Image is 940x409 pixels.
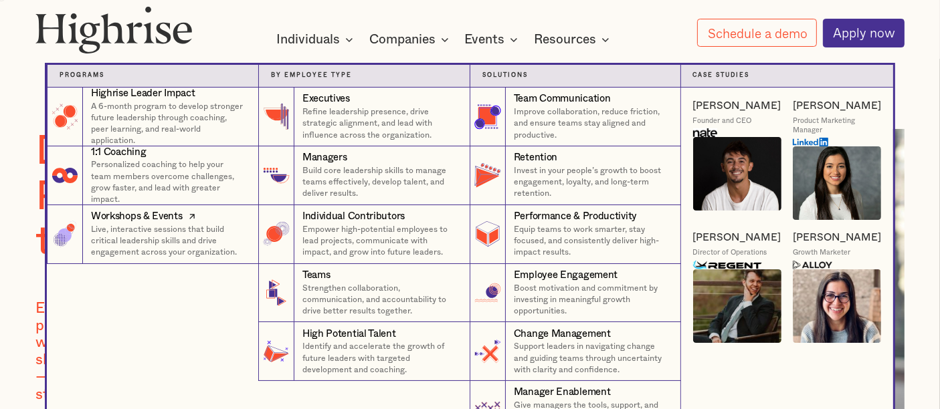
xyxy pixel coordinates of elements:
[482,72,528,78] strong: Solutions
[35,6,193,53] img: Highrise logo
[302,269,331,283] div: Teams
[514,92,611,106] div: Team Communication
[276,31,340,47] div: Individuals
[793,248,850,257] div: Growth Marketer
[514,327,611,342] div: Change Management
[470,88,681,146] a: Team CommunicationImprove collaboration, reduce friction, and ensure teams stay aligned and produ...
[514,283,669,317] p: Boost motivation and commitment by investing in meaningful growth opportunities.
[693,72,750,78] strong: Case Studies
[470,146,681,205] a: RetentionInvest in your people’s growth to boost engagement, loyalty, and long-term retention.
[35,129,496,265] h1: Develop Executive Presence & Command the Room
[302,283,458,317] p: Strengthen collaboration, communication, and accountability to drive better results together.
[534,31,596,47] div: Resources
[514,341,669,376] p: Support leaders in navigating change and guiding teams through uncertainty with clarity and confi...
[60,72,104,78] strong: Programs
[534,31,614,47] div: Resources
[470,264,681,323] a: Employee EngagementBoost motivation and commitment by investing in meaningful growth opportunities.
[514,386,611,400] div: Manager Enablement
[514,210,637,224] div: Performance & Productivity
[470,322,681,381] a: Change ManagementSupport leaders in navigating change and guiding teams through uncertainty with ...
[271,72,352,78] strong: By Employee Type
[823,19,905,47] a: Apply now
[302,165,458,200] p: Build core leadership skills to manage teams effectively, develop talent, and deliver results.
[464,31,522,47] div: Events
[302,151,347,165] div: Managers
[793,231,881,245] a: [PERSON_NAME]
[302,92,350,106] div: Executives
[258,205,470,264] a: Individual ContributorsEmpower high-potential employees to lead projects, communicate with impact...
[258,146,470,205] a: ManagersBuild core leadership skills to manage teams effectively, develop talent, and deliver res...
[464,31,504,47] div: Events
[47,205,258,264] a: Workshops & EventsLive, interactive sessions that build critical leadership skills and drive enga...
[302,224,458,259] p: Empower high-potential employees to lead projects, communicate with impact, and grow into future ...
[470,205,681,264] a: Performance & ProductivityEquip teams to work smarter, stay focused, and consistently deliver hig...
[693,231,781,245] a: [PERSON_NAME]
[302,210,405,224] div: Individual Contributors
[91,224,247,259] p: Live, interactive sessions that build critical leadership skills and drive engagement across your...
[793,100,881,113] a: [PERSON_NAME]
[514,269,618,283] div: Employee Engagement
[91,210,183,224] div: Workshops & Events
[258,88,470,146] a: ExecutivesRefine leadership presence, drive strategic alignment, and lead with influence across t...
[793,116,881,135] div: Product Marketing Manager
[302,341,458,376] p: Identify and accelerate the growth of future leaders with targeted development and coaching.
[514,165,669,200] p: Invest in your people’s growth to boost engagement, loyalty, and long-term retention.
[91,146,146,160] div: 1:1 Coaching
[369,31,436,47] div: Companies
[693,248,767,257] div: Director of Operations
[47,146,258,205] a: 1:1 CoachingPersonalized coaching to help your team members overcome challenges, grow faster, and...
[35,300,388,404] p: Even the most talented professionals struggle to project confidence, gain executive buy-in, and l...
[369,31,453,47] div: Companies
[514,151,557,165] div: Retention
[258,322,470,381] a: High Potential TalentIdentify and accelerate the growth of future leaders with targeted developme...
[91,87,195,101] div: Highrise Leader Impact
[693,100,781,113] a: [PERSON_NAME]
[514,224,669,259] p: Equip teams to work smarter, stay focused, and consistently deliver high-impact results.
[514,106,669,141] p: Improve collaboration, reduce friction, and ensure teams stay aligned and productive.
[47,88,258,146] a: Highrise Leader ImpactA 6-month program to develop stronger future leadership through coaching, p...
[91,159,247,205] p: Personalized coaching to help your team members overcome challenges, grow faster, and lead with g...
[276,31,357,47] div: Individuals
[91,101,247,147] p: A 6-month program to develop stronger future leadership through coaching, peer learning, and real...
[302,327,396,342] div: High Potential Talent
[302,106,458,141] p: Refine leadership presence, drive strategic alignment, and lead with influence across the organiz...
[693,116,752,126] div: Founder and CEO
[258,264,470,323] a: TeamsStrengthen collaboration, communication, and accountability to drive better results together.
[697,19,817,47] a: Schedule a demo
